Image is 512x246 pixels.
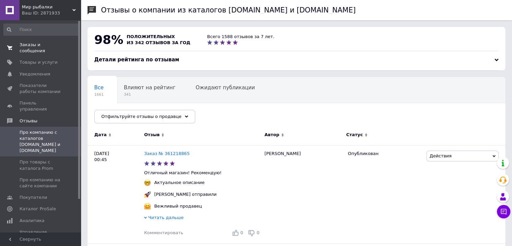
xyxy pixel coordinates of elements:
span: положительных [127,34,175,39]
span: Мир рыбалки [22,4,72,10]
div: [PERSON_NAME] [261,145,345,243]
span: Отзывы [20,118,37,124]
a: Заказ № 361218865 [144,151,190,156]
div: Всего 1588 отзывов за 7 лет. [207,34,274,40]
span: Статус [346,132,363,138]
span: Панель управления [20,100,62,112]
span: Детали рейтинга по отзывам [94,57,179,63]
span: Управление сайтом [20,229,62,241]
div: Вежливый продавец [152,203,204,209]
span: Все [94,85,104,91]
span: Комментировать [144,230,183,235]
span: Ожидают публикации [196,85,255,91]
span: Аналитика [20,218,44,224]
div: Опубликован [348,151,421,157]
span: Уведомления [20,71,50,77]
span: из 342 отзывов за год [127,40,190,45]
span: 1661 [94,92,104,97]
span: Автор [265,132,279,138]
h1: Отзывы о компании из каталогов [DOMAIN_NAME] и [DOMAIN_NAME] [101,6,356,14]
div: Читать дальше [144,215,261,222]
span: Действия [430,153,451,158]
span: Про компанию с каталогов [DOMAIN_NAME] и [DOMAIN_NAME] [20,129,62,154]
span: 0 [240,230,243,235]
span: 98% [94,33,123,47]
button: Чат с покупателем [497,205,510,218]
input: Поиск [3,24,79,36]
span: Товары и услуги [20,59,58,65]
span: Опубликованы без комме... [94,110,167,116]
div: Комментировать [144,230,183,236]
div: Опубликованы без комментария [88,103,181,129]
div: Детали рейтинга по отзывам [94,56,499,63]
div: [PERSON_NAME] отправили [152,191,218,197]
img: :nerd_face: [144,179,151,186]
span: Отфильтруйте отзывы о продавце [101,114,181,119]
span: Дата [94,132,107,138]
span: Каталог ProSale [20,206,56,212]
span: Заказы и сообщения [20,42,62,54]
span: 341 [124,92,175,97]
img: :hugging_face: [144,203,151,210]
img: :rocket: [144,191,151,198]
div: [DATE] 00:45 [88,145,144,243]
span: Покупатели [20,194,47,201]
span: Влияют на рейтинг [124,85,175,91]
div: Актуальное описание [152,180,206,186]
span: 0 [257,230,259,235]
span: Про компанию на сайте компании [20,177,62,189]
span: Отзыв [144,132,160,138]
span: Читать дальше [148,215,183,220]
span: Показатели работы компании [20,83,62,95]
span: Про товары с каталога Prom [20,159,62,171]
p: Отличный магазин! Рекомендую! [144,170,261,176]
div: Ваш ID: 2871933 [22,10,81,16]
